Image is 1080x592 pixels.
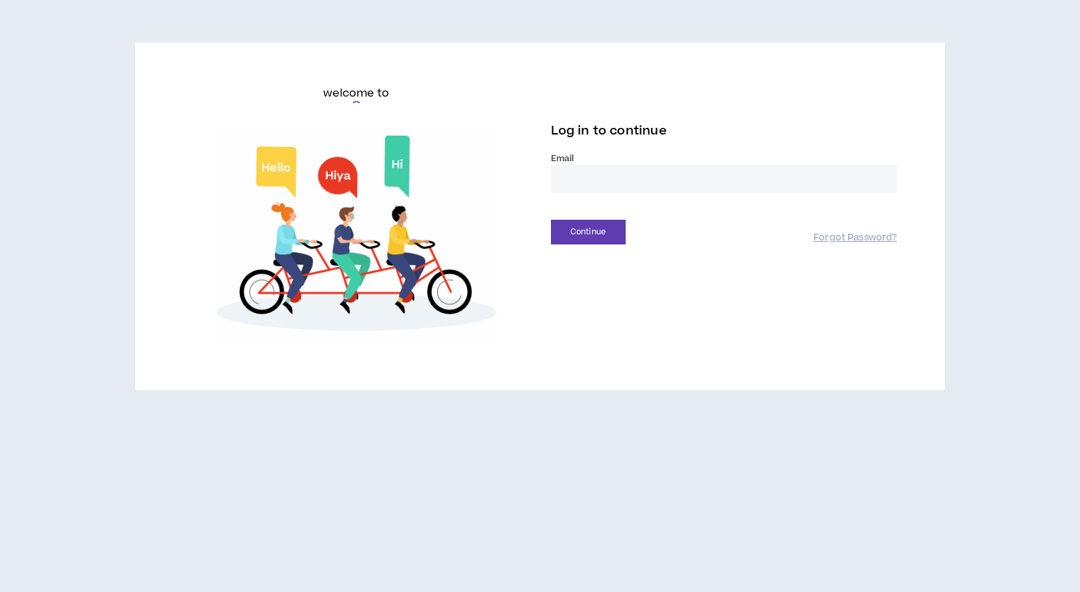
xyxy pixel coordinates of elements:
label: Email [551,152,897,164]
h6: welcome to [323,85,389,101]
button: Continue [551,220,626,244]
a: Forgot Password? [813,232,897,244]
img: Welcome to Wripple [183,124,530,348]
span: Log in to continue [551,123,667,139]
